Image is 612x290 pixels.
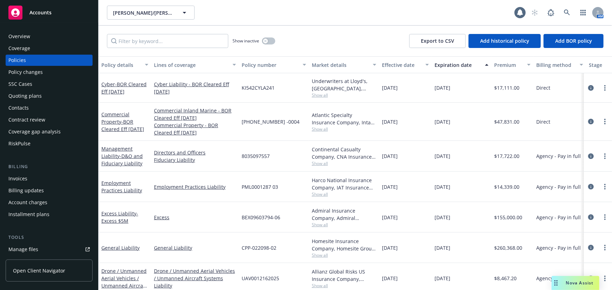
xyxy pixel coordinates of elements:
div: Underwriters at Lloyd's, [GEOGRAPHIC_DATA], [PERSON_NAME] of [GEOGRAPHIC_DATA], Evolve [312,77,376,92]
button: Expiration date [432,56,491,73]
a: Coverage [6,43,93,54]
a: circleInformation [587,243,595,252]
span: Direct [536,84,550,91]
div: Atlantic Specialty Insurance Company, Intact Insurance [312,111,376,126]
div: Harco National Insurance Company, IAT Insurance Group, Brown & Riding Insurance Services, Inc. [312,177,376,191]
span: Open Client Navigator [13,267,65,274]
input: Filter by keyword... [107,34,228,48]
a: Employment Practices Liability [154,183,236,191]
a: Excess Liability [101,210,138,224]
a: circleInformation [587,213,595,221]
a: circleInformation [587,274,595,283]
span: [DATE] [382,152,398,160]
span: [DATE] [435,244,450,251]
span: Direct [536,118,550,125]
div: Invoices [8,173,27,184]
a: Overview [6,31,93,42]
span: Add historical policy [480,37,529,44]
a: Excess [154,214,236,221]
div: Premium [494,61,523,69]
div: Billing updates [8,185,44,196]
div: Tools [6,234,93,241]
span: Show all [312,222,376,228]
span: - D&O and Fiduciary Liability [101,153,143,167]
div: Drag to move [552,276,560,290]
div: Policies [8,55,26,66]
span: [DATE] [382,244,398,251]
div: Policy number [242,61,298,69]
div: Billing [6,163,93,170]
a: Installment plans [6,209,93,220]
div: Policy changes [8,67,43,78]
a: Policies [6,55,93,66]
button: Effective date [379,56,432,73]
a: circleInformation [587,152,595,160]
a: more [601,243,609,252]
span: Show all [312,92,376,98]
span: [DATE] [382,183,398,191]
span: Agency - Pay in full [536,275,581,282]
span: [DATE] [435,84,450,91]
div: SSC Cases [8,78,32,90]
button: Policy number [239,56,309,73]
a: General Liability [154,244,236,251]
span: [DATE] [435,118,450,125]
a: Contacts [6,102,93,113]
a: more [601,182,609,191]
span: Agency - Pay in full [536,152,581,160]
a: Account charges [6,197,93,208]
a: Drone / Unmanned Aerial Vehicles / Unmanned Aircraft Systems Liability [154,267,236,289]
button: Lines of coverage [151,56,239,73]
span: Export to CSV [421,37,454,44]
span: [DATE] [435,152,450,160]
a: Invoices [6,173,93,184]
a: more [601,213,609,221]
div: Contract review [8,114,45,125]
div: Policy details [101,61,141,69]
button: Premium [491,56,533,73]
div: Account charges [8,197,47,208]
span: Accounts [29,10,52,15]
div: Coverage gap analysis [8,126,61,137]
a: Search [560,6,574,20]
a: RiskPulse [6,138,93,149]
div: Contacts [8,102,29,113]
span: KI542CYLA241 [242,84,275,91]
a: Directors and Officers [154,149,236,156]
div: Installment plans [8,209,49,220]
a: Fiduciary Liability [154,156,236,164]
a: Policy changes [6,67,93,78]
span: [DATE] [382,214,398,221]
span: [PERSON_NAME]/[PERSON_NAME] Construction, Inc. [113,9,174,16]
span: Nova Assist [566,280,594,286]
span: [DATE] [435,275,450,282]
div: Market details [312,61,369,69]
span: [DATE] [435,214,450,221]
a: Switch app [576,6,590,20]
span: Show inactive [233,38,259,44]
a: Quoting plans [6,90,93,102]
div: Homesite Insurance Company, Homesite Group Incorporated, Brown & Riding Insurance Services, Inc. [312,237,376,252]
a: Accounts [6,3,93,22]
button: Market details [309,56,379,73]
a: Commercial Property - BOR Cleared Eff [DATE] [154,122,236,136]
span: PML0001287 03 [242,183,278,191]
a: Contract review [6,114,93,125]
span: Show all [312,191,376,197]
span: UAV0012162025 [242,275,279,282]
div: Effective date [382,61,421,69]
span: CPP-022098-02 [242,244,276,251]
button: Export to CSV [409,34,466,48]
button: Nova Assist [552,276,599,290]
a: Cyber [101,81,147,95]
span: Add BOR policy [555,37,592,44]
div: Overview [8,31,30,42]
button: Add BOR policy [544,34,604,48]
span: $17,111.00 [494,84,519,91]
span: $47,831.00 [494,118,519,125]
span: Show all [312,126,376,132]
div: Manage files [8,244,38,255]
span: [DATE] [382,118,398,125]
span: Agency - Pay in full [536,244,581,251]
a: Management Liability [101,145,143,167]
